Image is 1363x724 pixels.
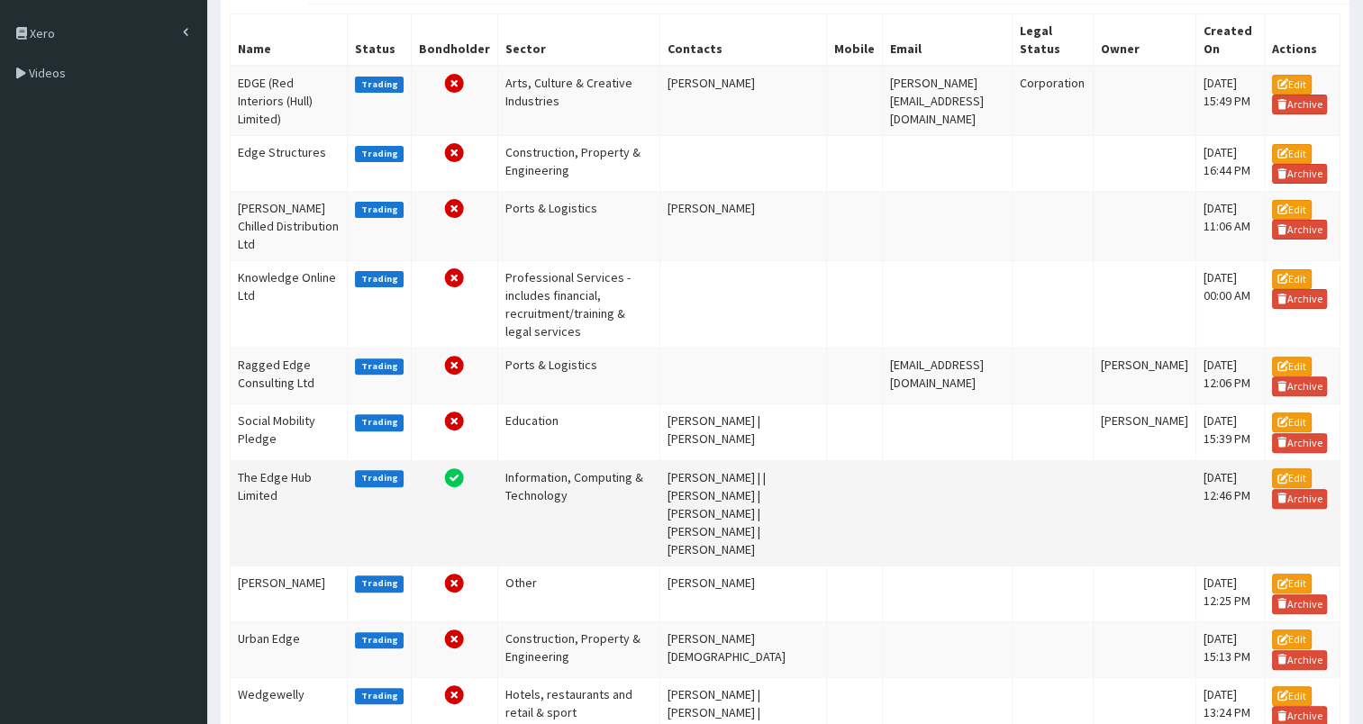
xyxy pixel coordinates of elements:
[1094,404,1196,460] td: [PERSON_NAME]
[231,192,348,261] td: [PERSON_NAME] Chilled Distribution Ltd
[1094,348,1196,404] td: [PERSON_NAME]
[348,14,412,66] th: Status
[1272,164,1328,184] a: Archive
[1196,566,1265,621] td: [DATE] 12:25 PM
[1272,489,1328,509] a: Archive
[498,460,660,566] td: Information, Computing & Technology
[1272,594,1328,614] a: Archive
[1272,220,1328,240] a: Archive
[1196,14,1265,66] th: Created On
[231,404,348,460] td: Social Mobility Pledge
[1272,75,1312,95] a: Edit
[1272,144,1312,164] a: Edit
[1272,629,1312,649] a: Edit
[1196,66,1265,136] td: [DATE] 15:49 PM
[1196,404,1265,460] td: [DATE] 15:39 PM
[1272,357,1312,376] a: Edit
[355,358,404,375] label: Trading
[231,14,348,66] th: Name
[660,14,827,66] th: Contacts
[1012,14,1093,66] th: Legal Status
[1272,200,1312,220] a: Edit
[1196,621,1265,677] td: [DATE] 15:13 PM
[1264,14,1340,66] th: Actions
[355,414,404,430] label: Trading
[1272,269,1312,289] a: Edit
[355,271,404,287] label: Trading
[1094,14,1196,66] th: Owner
[882,14,1012,66] th: Email
[231,66,348,136] td: EDGE (Red Interiors (Hull) Limited)
[1272,433,1328,453] a: Archive
[30,25,55,41] span: Xero
[498,404,660,460] td: Education
[498,135,660,191] td: Construction, Property & Engineering
[355,470,404,486] label: Trading
[29,65,66,81] span: Videos
[1196,192,1265,261] td: [DATE] 11:06 AM
[882,66,1012,136] td: [PERSON_NAME][EMAIL_ADDRESS][DOMAIN_NAME]
[231,460,348,566] td: The Edge Hub Limited
[498,192,660,261] td: Ports & Logistics
[355,146,404,162] label: Trading
[1272,574,1312,593] a: Edit
[355,202,404,218] label: Trading
[826,14,882,66] th: Mobile
[882,348,1012,404] td: [EMAIL_ADDRESS][DOMAIN_NAME]
[1012,66,1093,136] td: Corporation
[498,14,660,66] th: Sector
[1272,95,1328,114] a: Archive
[355,575,404,592] label: Trading
[660,404,827,460] td: [PERSON_NAME] | [PERSON_NAME]
[498,348,660,404] td: Ports & Logistics
[1196,261,1265,348] td: [DATE] 00:00 AM
[498,621,660,677] td: Construction, Property & Engineering
[231,135,348,191] td: Edge Structures
[1272,468,1312,488] a: Edit
[231,348,348,404] td: Ragged Edge Consulting Ltd
[498,66,660,136] td: Arts, Culture & Creative Industries
[1272,289,1328,309] a: Archive
[660,566,827,621] td: [PERSON_NAME]
[412,14,498,66] th: Bondholder
[231,261,348,348] td: Knowledge Online Ltd
[1272,686,1312,706] a: Edit
[1272,412,1312,432] a: Edit
[355,688,404,704] label: Trading
[498,261,660,348] td: Professional Services - includes financial, recruitment/training & legal services
[660,192,827,261] td: [PERSON_NAME]
[660,460,827,566] td: [PERSON_NAME] | | [PERSON_NAME] | [PERSON_NAME] | [PERSON_NAME] | [PERSON_NAME]
[1196,135,1265,191] td: [DATE] 16:44 PM
[1196,460,1265,566] td: [DATE] 12:46 PM
[1272,650,1328,670] a: Archive
[1196,348,1265,404] td: [DATE] 12:06 PM
[498,566,660,621] td: Other
[1272,376,1328,396] a: Archive
[231,621,348,677] td: Urban Edge
[660,66,827,136] td: [PERSON_NAME]
[355,632,404,648] label: Trading
[660,621,827,677] td: [PERSON_NAME][DEMOGRAPHIC_DATA]
[231,566,348,621] td: [PERSON_NAME]
[355,77,404,93] label: Trading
